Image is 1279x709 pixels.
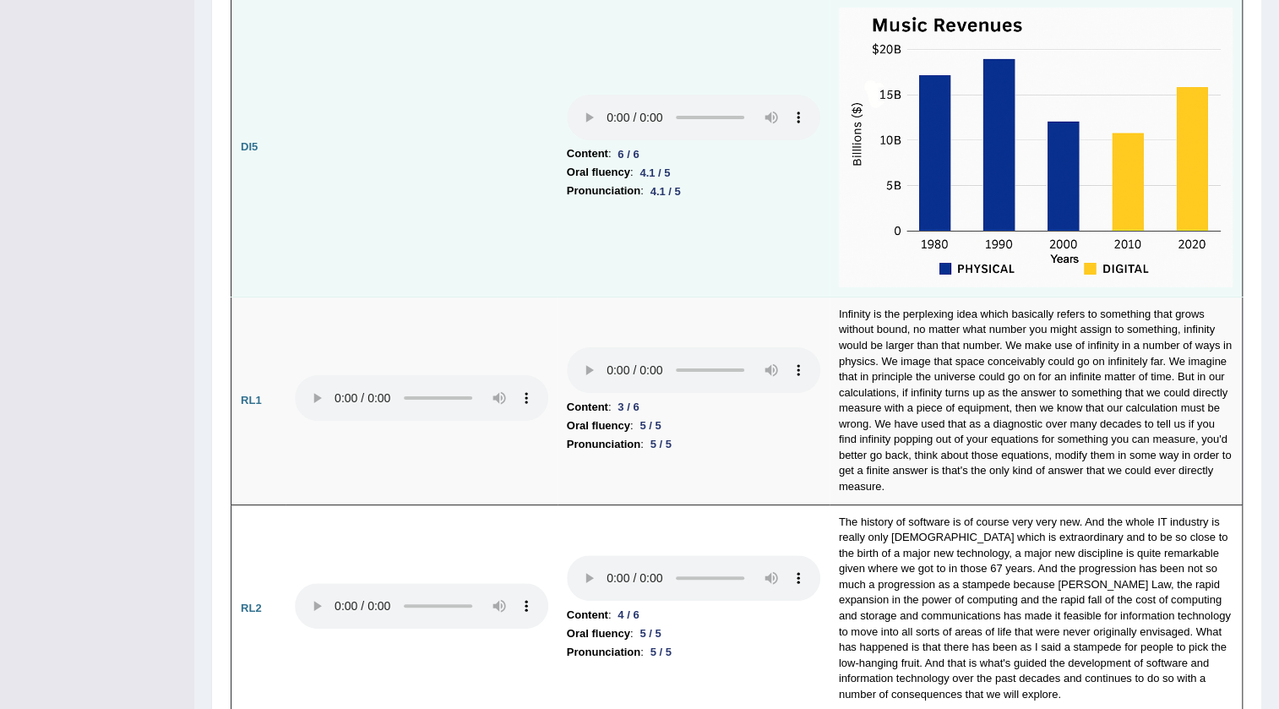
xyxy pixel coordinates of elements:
div: 5 / 5 [633,417,667,434]
li: : [567,398,820,417]
td: Infinity is the perplexing idea which basically refers to something that grows without bound, no ... [830,297,1243,504]
li: : [567,643,820,662]
li: : [567,182,820,200]
b: Oral fluency [567,163,630,182]
li: : [567,417,820,435]
b: DI5 [241,140,258,153]
b: Content [567,145,608,163]
div: 4.1 / 5 [644,183,688,200]
b: Pronunciation [567,643,640,662]
li: : [567,163,820,182]
b: Oral fluency [567,624,630,643]
li: : [567,624,820,643]
div: 5 / 5 [633,624,667,642]
div: 4.1 / 5 [633,164,677,182]
div: 5 / 5 [644,643,678,661]
b: Pronunciation [567,435,640,454]
div: 4 / 6 [611,606,645,624]
b: RL2 [241,602,262,614]
b: Content [567,606,608,624]
b: Content [567,398,608,417]
b: Oral fluency [567,417,630,435]
div: 6 / 6 [611,145,645,163]
li: : [567,606,820,624]
li: : [567,145,820,163]
b: RL1 [241,394,262,406]
li: : [567,435,820,454]
div: 5 / 5 [644,435,678,453]
div: 3 / 6 [611,398,645,416]
b: Pronunciation [567,182,640,200]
